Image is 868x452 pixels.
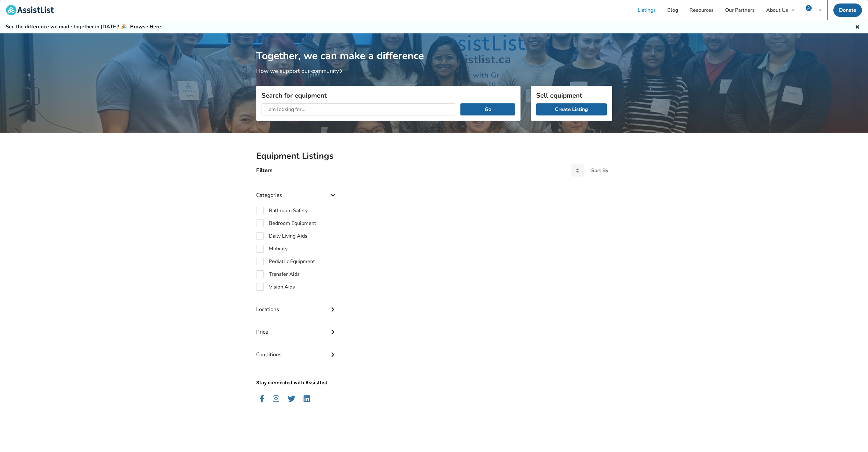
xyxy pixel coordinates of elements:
h3: Sell equipment [536,91,607,100]
a: Donate [833,3,862,17]
div: Categories [256,179,338,202]
label: Daily Living Aids [256,232,307,240]
a: Browse Here [130,23,161,30]
label: Bathroom Safety [256,207,308,214]
h2: Equipment Listings [256,150,612,162]
a: Listings [632,0,661,20]
label: Vision Aids [256,283,295,291]
button: Go [460,103,515,115]
a: Blog [661,0,684,20]
div: Sort By [591,168,608,173]
a: Create Listing [536,103,607,115]
img: assistlist-logo [6,5,54,15]
h5: See the difference we made together in [DATE]! 🎉 [6,24,161,30]
div: Locations [256,293,338,316]
a: Resources [684,0,719,20]
h4: Filters [256,167,272,174]
a: Our Partners [719,0,760,20]
label: Bedroom Equipment [256,219,316,227]
div: About Us [766,8,788,13]
h1: Together, we can make a difference [256,33,612,62]
label: Mobility [256,245,288,253]
label: Transfer Aids [256,270,300,278]
label: Pediatric Equipment [256,258,315,265]
input: I am looking for... [262,103,456,115]
img: user icon [806,5,812,11]
p: Stay connected with Assistlist [256,361,338,386]
div: Conditions [256,338,338,361]
div: Price [256,316,338,338]
h3: Search for equipment [262,91,515,100]
a: How we support our community [256,67,345,75]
